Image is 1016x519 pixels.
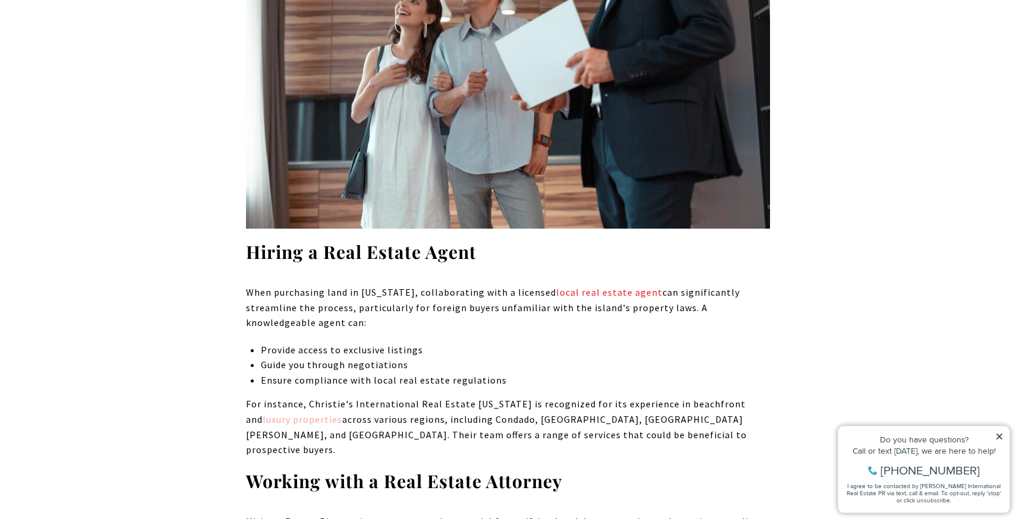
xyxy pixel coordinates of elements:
span: I agree to be contacted by [PERSON_NAME] International Real Estate PR via text, call & email. To ... [15,73,169,96]
a: local real estate agent - open in a new tab [556,286,662,298]
p: For instance, Christie's International Real Estate [US_STATE] is recognized for its experience in... [246,397,770,457]
span: [PHONE_NUMBER] [49,56,148,68]
strong: Hiring a Real Estate Agent [246,240,477,264]
div: Call or text [DATE], we are here to help! [12,38,172,46]
li: Ensure compliance with local real estate regulations [261,373,770,388]
strong: Working with a Real Estate Attorney [246,469,563,493]
li: Guide you through negotiations [261,357,770,373]
div: Do you have questions? [12,27,172,35]
a: luxury properties [263,413,342,425]
li: Provide access to exclusive listings [261,343,770,358]
p: When purchasing land in [US_STATE], collaborating with a licensed can significantly streamline th... [246,285,770,331]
